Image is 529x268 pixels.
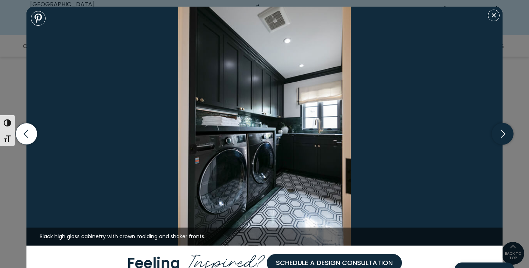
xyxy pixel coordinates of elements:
img: Custom laundry room with black high gloss cabinetry and laundry sink [26,7,503,246]
figcaption: Black high gloss cabinetry with crown molding and shaker fronts. [26,228,503,246]
button: Close modal [488,10,500,21]
a: Share to Pinterest [31,11,46,26]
